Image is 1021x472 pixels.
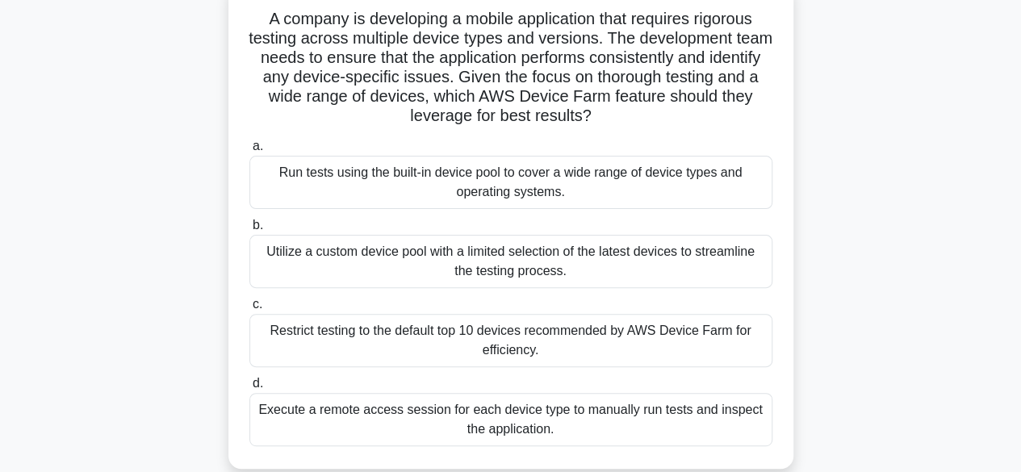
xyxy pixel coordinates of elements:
[249,314,772,367] div: Restrict testing to the default top 10 devices recommended by AWS Device Farm for efficiency.
[253,376,263,390] span: d.
[249,393,772,446] div: Execute a remote access session for each device type to manually run tests and inspect the applic...
[249,156,772,209] div: Run tests using the built-in device pool to cover a wide range of device types and operating syst...
[253,297,262,311] span: c.
[249,235,772,288] div: Utilize a custom device pool with a limited selection of the latest devices to streamline the tes...
[248,9,774,127] h5: A company is developing a mobile application that requires rigorous testing across multiple devic...
[253,139,263,152] span: a.
[253,218,263,232] span: b.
